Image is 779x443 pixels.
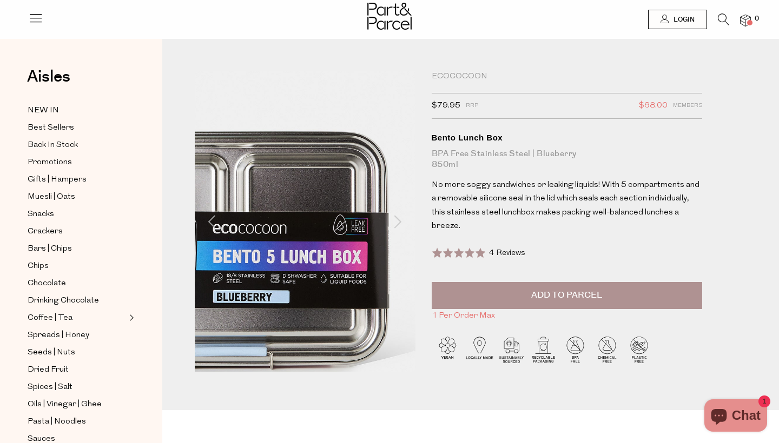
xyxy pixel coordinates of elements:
[28,121,126,135] a: Best Sellers
[28,398,126,411] a: Oils | Vinegar | Ghee
[28,415,126,428] a: Pasta | Noodles
[464,333,496,365] img: P_P-ICONS-Live_Bec_V11_Locally_Made_2.svg
[27,69,70,96] a: Aisles
[466,99,478,113] span: RRP
[740,15,751,26] a: 0
[752,14,762,24] span: 0
[639,99,668,113] span: $68.00
[432,181,699,231] span: No more soggy sandwiches or leaking liquids! With 5 compartments and a removable silicone seal in...
[432,132,702,143] div: Bento Lunch Box
[701,399,770,434] inbox-online-store-chat: Shopify online store chat
[432,71,702,82] div: Ecococoon
[27,65,70,89] span: Aisles
[28,364,69,377] span: Dried Fruit
[432,149,702,170] div: BPA Free Stainless Steel | Blueberry 850ml
[496,333,527,365] img: P_P-ICONS-Live_Bec_V11_Sustainable_Sourced.svg
[28,415,86,428] span: Pasta | Noodles
[28,138,126,152] a: Back In Stock
[432,99,460,113] span: $79.95
[28,346,126,359] a: Seeds | Nuts
[28,104,126,117] a: NEW IN
[28,190,126,204] a: Muesli | Oats
[28,311,126,325] a: Coffee | Tea
[28,381,72,394] span: Spices | Salt
[28,208,54,221] span: Snacks
[28,225,126,238] a: Crackers
[28,156,72,169] span: Promotions
[531,289,602,301] span: Add to Parcel
[28,259,126,273] a: Chips
[673,99,702,113] span: Members
[28,380,126,394] a: Spices | Salt
[28,122,74,135] span: Best Sellers
[127,311,134,324] button: Expand/Collapse Coffee | Tea
[28,191,75,204] span: Muesli | Oats
[432,333,464,365] img: P_P-ICONS-Live_Bec_V11_Vegan.svg
[28,260,49,273] span: Chips
[527,333,559,365] img: P_P-ICONS-Live_Bec_V11_Recyclable_Packaging.svg
[367,3,412,30] img: Part&Parcel
[28,104,59,117] span: NEW IN
[28,277,66,290] span: Chocolate
[28,156,126,169] a: Promotions
[28,398,102,411] span: Oils | Vinegar | Ghee
[559,333,591,365] img: P_P-ICONS-Live_Bec_V11_BPA_Free.svg
[28,329,89,342] span: Spreads | Honey
[28,312,72,325] span: Coffee | Tea
[28,139,78,152] span: Back In Stock
[28,294,126,307] a: Drinking Chocolate
[28,363,126,377] a: Dried Fruit
[489,249,525,257] span: 4 Reviews
[28,173,87,186] span: Gifts | Hampers
[671,15,695,24] span: Login
[623,333,655,365] img: P_P-ICONS-Live_Bec_V11_Plastic_Free.svg
[28,207,126,221] a: Snacks
[28,277,126,290] a: Chocolate
[648,10,707,29] a: Login
[591,333,623,365] img: P_P-ICONS-Live_Bec_V11_Chemical_Free.svg
[28,173,126,186] a: Gifts | Hampers
[432,282,702,309] button: Add to Parcel
[28,294,99,307] span: Drinking Chocolate
[28,346,75,359] span: Seeds | Nuts
[28,328,126,342] a: Spreads | Honey
[28,242,126,256] a: Bars | Chips
[28,243,72,256] span: Bars | Chips
[28,225,63,238] span: Crackers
